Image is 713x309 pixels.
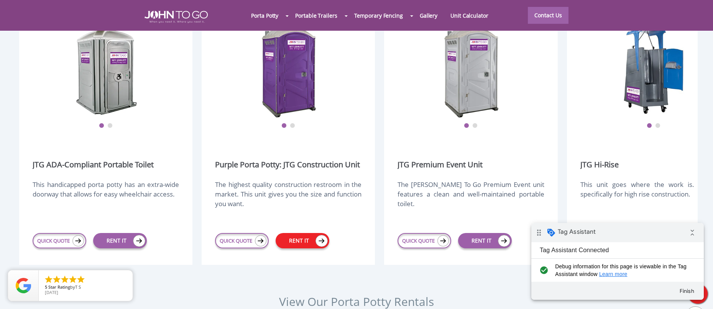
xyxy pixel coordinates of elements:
[107,123,113,129] button: 2 of 2
[76,23,137,119] img: ADA Handicapped Accessible Unit
[255,235,266,246] img: icon
[472,123,478,129] button: 2 of 2
[68,48,96,54] a: Learn more
[398,180,544,216] div: The [PERSON_NAME] To Go Premium Event unit features a clean and well-maintained portable toilet.
[647,123,652,129] button: 1 of 2
[276,233,329,248] a: RENT IT
[44,275,53,284] li: 
[52,275,61,284] li: 
[580,159,619,170] a: JTG Hi-Rise
[45,289,58,295] span: [DATE]
[75,284,81,290] span: T S
[315,235,328,247] img: icon
[76,275,85,284] li: 
[498,235,510,247] img: icon
[48,284,70,290] span: Star Rating
[26,5,64,13] span: Tag Assistant
[16,278,31,293] img: Review Rating
[245,7,285,24] a: Porta Potty
[99,123,104,129] button: 1 of 2
[413,7,444,24] a: Gallery
[290,123,295,129] button: 2 of 2
[348,7,409,24] a: Temporary Fencing
[24,40,160,55] span: Debug information for this page is viewable in the Tag Assistant window
[464,123,469,129] button: 1 of 2
[68,275,77,284] li: 
[444,7,495,24] a: Unit Calculator
[528,7,568,24] a: Contact Us
[458,233,512,248] a: RENT IT
[6,40,19,55] i: check_circle
[145,11,208,23] img: JOHN to go
[437,235,449,246] img: icon
[72,235,84,246] img: icon
[215,233,269,248] a: QUICK QUOTE
[60,275,69,284] li: 
[142,61,169,75] button: Finish
[93,233,147,248] a: RENT IT
[133,235,145,247] img: icon
[215,159,360,170] a: Purple Porta Potty: JTG Construction Unit
[45,284,47,290] span: 5
[45,285,127,290] span: by
[33,233,86,248] a: QUICK QUOTE
[153,2,169,17] i: Collapse debug badge
[33,180,179,216] div: This handicapped porta potty has an extra-wide doorway that allows for easy wheelchair access.
[398,233,451,248] a: QUICK QUOTE
[398,159,483,170] a: JTG Premium Event Unit
[215,180,361,216] div: The highest quality construction restroom in the market. This unit gives you the size and functio...
[33,159,154,170] a: JTG ADA-Compliant Portable Toilet
[289,7,343,24] a: Portable Trailers
[655,123,660,129] button: 2 of 2
[623,23,684,119] img: JTG Hi-Rise Unit
[281,123,287,129] button: 1 of 2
